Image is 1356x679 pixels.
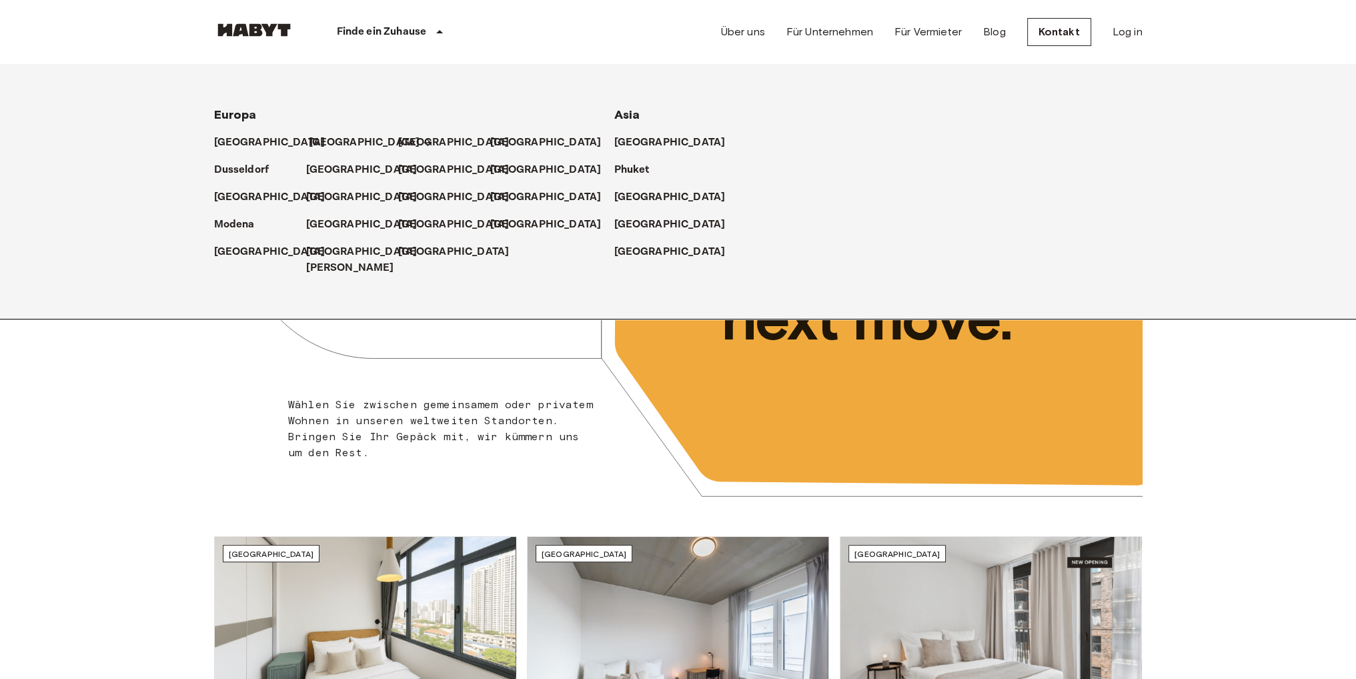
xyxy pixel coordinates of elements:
p: [GEOGRAPHIC_DATA] [614,135,726,151]
a: [GEOGRAPHIC_DATA] [490,162,615,178]
p: [GEOGRAPHIC_DATA] [490,162,602,178]
a: Für Unternehmen [786,24,873,40]
a: Über uns [721,24,765,40]
p: Phuket [614,162,650,178]
a: [GEOGRAPHIC_DATA] [614,135,739,151]
p: [GEOGRAPHIC_DATA] [306,162,418,178]
p: [GEOGRAPHIC_DATA] [214,189,325,205]
p: [GEOGRAPHIC_DATA] [398,135,510,151]
a: [GEOGRAPHIC_DATA] [398,162,523,178]
p: [GEOGRAPHIC_DATA] [490,135,602,151]
p: Modena [214,217,255,233]
p: [GEOGRAPHIC_DATA] [614,217,726,233]
a: [GEOGRAPHIC_DATA] [214,244,339,260]
a: Dusseldorf [214,162,283,178]
a: [GEOGRAPHIC_DATA] [306,162,431,178]
p: Wählen Sie zwischen gemeinsamem oder privatem Wohnen in unseren weltweiten Standorten. Bringen Si... [288,397,594,461]
span: [GEOGRAPHIC_DATA] [854,549,940,559]
a: [GEOGRAPHIC_DATA] [614,189,739,205]
p: [GEOGRAPHIC_DATA] [490,189,602,205]
p: [GEOGRAPHIC_DATA] [398,189,510,205]
span: [GEOGRAPHIC_DATA] [542,549,627,559]
a: Log in [1113,24,1143,40]
span: Europa [214,107,257,122]
p: [GEOGRAPHIC_DATA] [614,189,726,205]
a: [GEOGRAPHIC_DATA] [398,244,523,260]
p: [GEOGRAPHIC_DATA] [306,217,418,233]
a: Für Vermieter [894,24,962,40]
p: [GEOGRAPHIC_DATA] [398,217,510,233]
a: Phuket [614,162,663,178]
a: [GEOGRAPHIC_DATA] [490,135,615,151]
a: [GEOGRAPHIC_DATA] [306,217,431,233]
a: [GEOGRAPHIC_DATA] [214,189,339,205]
a: Blog [983,24,1006,40]
a: [GEOGRAPHIC_DATA] [614,244,739,260]
p: [GEOGRAPHIC_DATA] [306,189,418,205]
p: [GEOGRAPHIC_DATA] [398,162,510,178]
a: [GEOGRAPHIC_DATA] [309,135,434,151]
span: Asia [614,107,640,122]
a: [GEOGRAPHIC_DATA][PERSON_NAME] [306,244,431,276]
p: [GEOGRAPHIC_DATA] [614,244,726,260]
a: [GEOGRAPHIC_DATA] [398,189,523,205]
a: [GEOGRAPHIC_DATA] [490,217,615,233]
p: [GEOGRAPHIC_DATA] [214,135,325,151]
p: Dusseldorf [214,162,269,178]
a: [GEOGRAPHIC_DATA] [214,135,339,151]
a: Kontakt [1027,18,1091,46]
p: [GEOGRAPHIC_DATA] [309,135,420,151]
p: [GEOGRAPHIC_DATA] [398,244,510,260]
a: Modena [214,217,268,233]
p: [GEOGRAPHIC_DATA] [214,244,325,260]
p: [GEOGRAPHIC_DATA][PERSON_NAME] [306,244,418,276]
a: [GEOGRAPHIC_DATA] [398,135,523,151]
p: [GEOGRAPHIC_DATA] [490,217,602,233]
a: [GEOGRAPHIC_DATA] [398,217,523,233]
p: Finde ein Zuhause [337,24,427,40]
span: [GEOGRAPHIC_DATA] [229,549,314,559]
img: Habyt [214,23,294,37]
a: [GEOGRAPHIC_DATA] [306,189,431,205]
a: [GEOGRAPHIC_DATA] [614,217,739,233]
a: [GEOGRAPHIC_DATA] [490,189,615,205]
